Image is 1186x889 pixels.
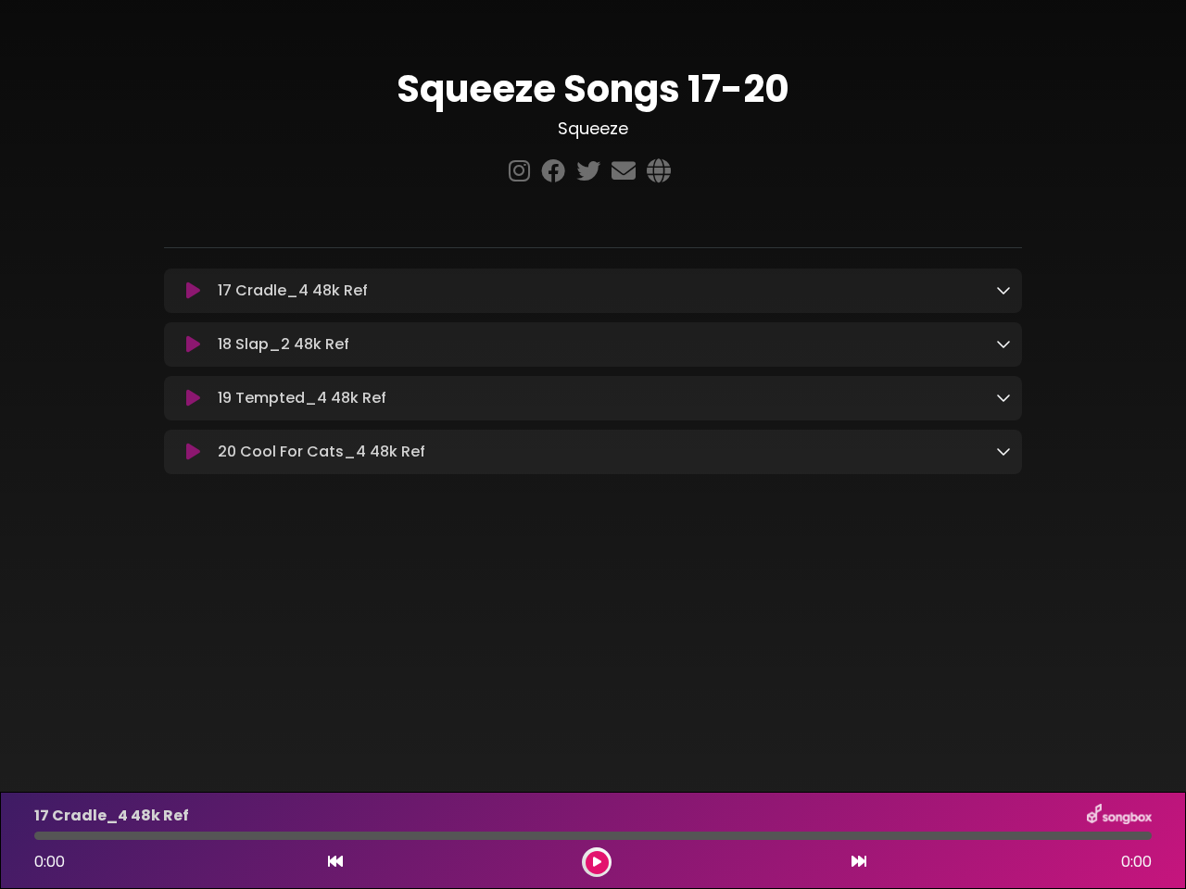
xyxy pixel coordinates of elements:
[164,67,1022,111] h1: Squeeze Songs 17-20
[164,119,1022,139] h3: Squeeze
[218,387,386,409] p: 19 Tempted_4 48k Ref
[218,333,349,356] p: 18 Slap_2 48k Ref
[218,441,425,463] p: 20 Cool For Cats_4 48k Ref
[218,280,368,302] p: 17 Cradle_4 48k Ref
